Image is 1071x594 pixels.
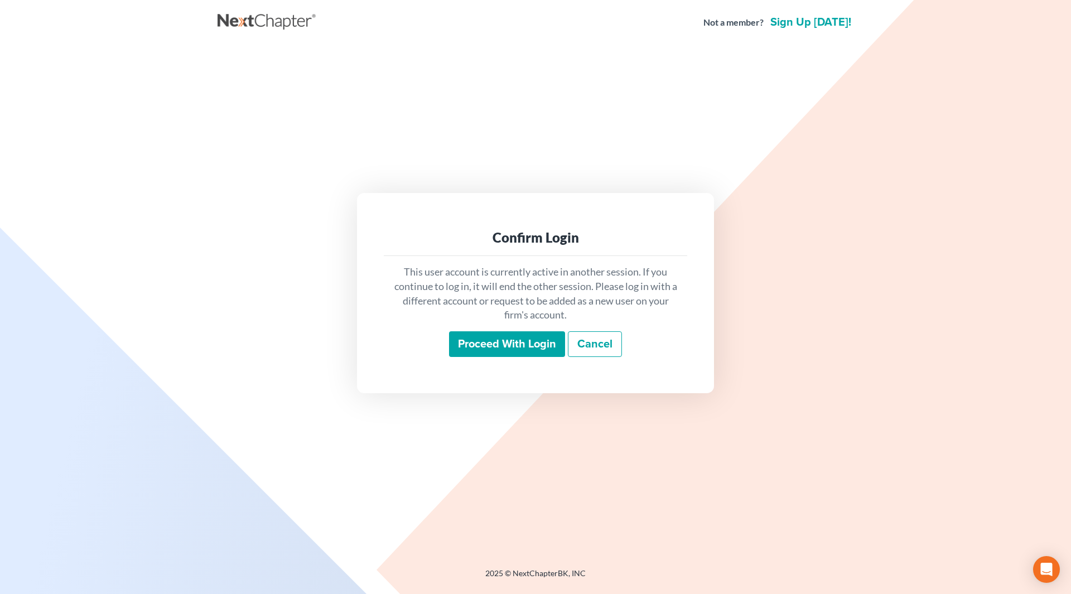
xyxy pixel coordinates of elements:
[393,265,678,322] p: This user account is currently active in another session. If you continue to log in, it will end ...
[703,16,764,29] strong: Not a member?
[568,331,622,357] a: Cancel
[768,17,853,28] a: Sign up [DATE]!
[218,568,853,588] div: 2025 © NextChapterBK, INC
[1033,556,1060,583] div: Open Intercom Messenger
[393,229,678,247] div: Confirm Login
[449,331,565,357] input: Proceed with login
